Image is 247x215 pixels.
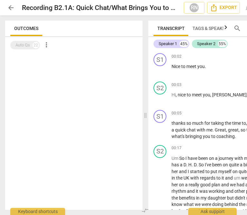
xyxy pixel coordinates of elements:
div: Speaker 1 [159,41,177,47]
span: I [185,156,188,161]
span: Tags & Speakers [193,26,231,31]
div: Change speaker [153,82,166,94]
span: you [203,92,210,97]
span: myself [218,169,232,174]
span: Export [210,4,237,12]
span: Great [215,127,226,132]
span: but [227,195,235,200]
span: to [211,134,216,139]
span: what's [172,134,185,139]
span: put [211,169,218,174]
span: [PERSON_NAME] [212,92,247,97]
div: Auto Qs [15,42,30,48]
span: more_vert [43,41,50,49]
button: Search [232,23,242,34]
span: bringing [185,134,203,139]
span: on [209,156,215,161]
span: UK [183,175,190,181]
span: a [172,127,175,132]
span: a [215,156,219,161]
span: know [172,202,183,207]
div: Speaker 2 [197,41,215,47]
span: 00:02 [172,54,182,59]
span: Outcomes [14,26,38,31]
span: good [200,182,212,187]
span: really [189,182,200,187]
span: quick [175,127,187,132]
div: Change speaker [153,145,166,158]
span: Transcript [157,26,185,31]
span: been [212,162,223,167]
span: D [194,162,196,167]
span: quite [229,162,240,167]
span: it [222,175,225,181]
span: been [198,156,209,161]
span: has [172,162,180,167]
span: with [234,156,244,161]
span: loads [172,209,183,214]
span: So [199,162,205,167]
span: her [172,169,179,174]
span: chat [187,127,197,132]
span: Filler word [172,92,176,97]
span: meet [192,92,203,97]
div: Change speaker [153,110,166,123]
span: it [196,189,199,194]
span: were [202,202,212,207]
span: working [209,189,226,194]
div: 22 [33,42,39,48]
span: in [196,195,201,200]
span: and [226,189,234,194]
span: have [188,156,198,161]
span: and [187,189,196,194]
span: a [240,162,243,167]
span: we [195,202,202,207]
span: I [188,169,190,174]
span: for [204,121,211,126]
span: D [183,162,186,167]
span: taking [211,121,225,126]
span: . [196,162,199,167]
span: plan [212,182,221,187]
span: behind [224,202,239,207]
span: Filler word [172,156,179,161]
span: . [235,134,236,139]
span: in [172,175,176,181]
span: H [188,162,192,167]
span: daughter [208,195,227,200]
span: to [216,175,222,181]
span: and [221,182,230,187]
span: regards [200,175,216,181]
span: so [186,121,192,126]
span: to [205,169,211,174]
span: search [233,24,241,32]
span: great [228,127,239,132]
span: thanks [172,121,186,126]
span: time [232,121,242,126]
span: with [190,175,200,181]
span: arrow_back [7,4,15,12]
span: and [225,175,234,181]
span: we [230,182,237,187]
span: the [225,121,232,126]
span: of [183,209,189,214]
span: a [180,162,183,167]
span: with [197,127,206,132]
span: the [176,175,183,181]
button: RN [184,2,204,14]
span: started [190,169,205,174]
span: 00:03 [172,82,182,88]
h2: Recording B2.1A: Quick Chat/What Brings You to Coaching ([PERSON_NAME], 18:35) [22,4,179,12]
span: me [206,127,212,132]
div: 45% [180,41,188,47]
div: Ask support [188,208,237,215]
span: , [210,92,212,97]
div: Change speaker [153,53,166,66]
span: meet [186,64,197,69]
span: on [223,162,229,167]
span: to [242,121,246,126]
span: Filler word [234,175,241,181]
span: . [192,162,194,167]
span: doing [212,202,224,207]
span: you [197,64,205,69]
